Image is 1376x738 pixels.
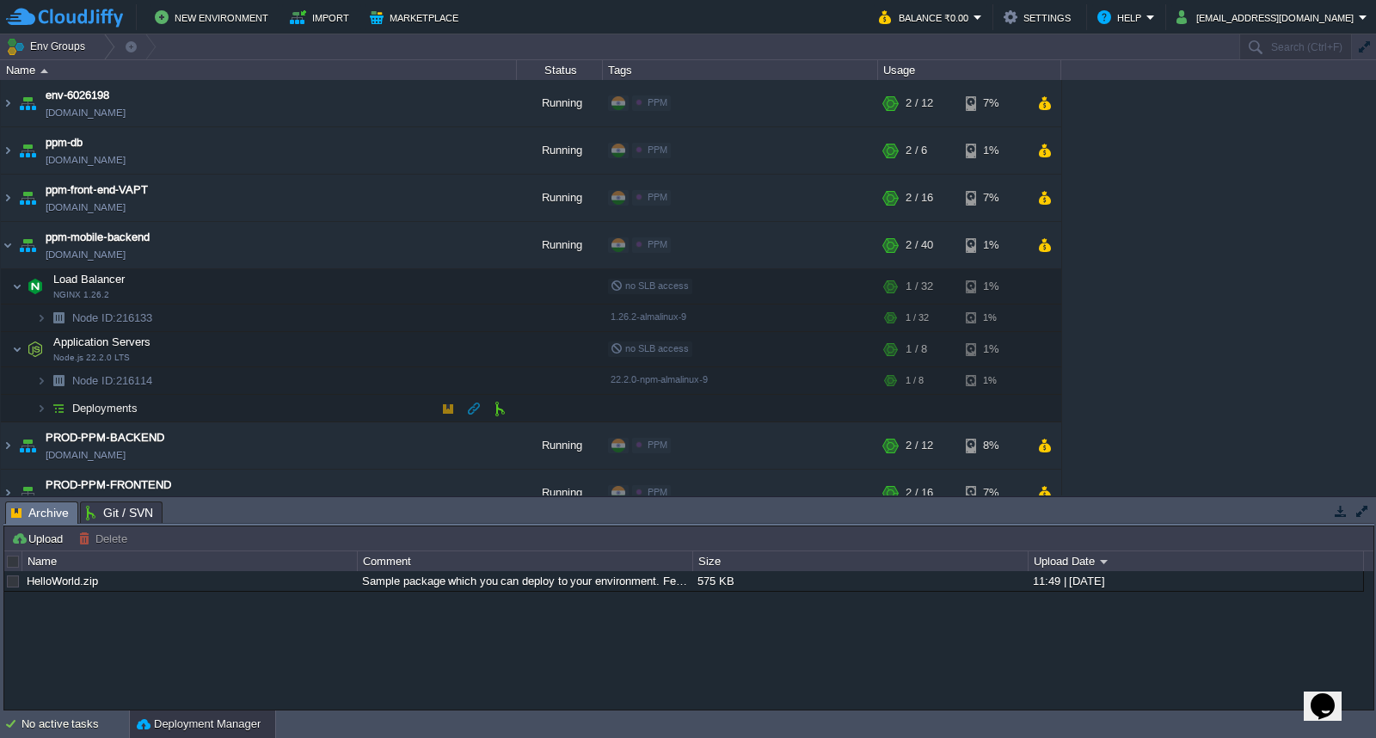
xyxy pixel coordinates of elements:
span: 1.26.2-almalinux-9 [611,311,686,322]
button: [EMAIL_ADDRESS][DOMAIN_NAME] [1176,7,1359,28]
span: Load Balancer [52,272,127,286]
div: 7% [966,175,1022,221]
div: Upload Date [1029,551,1363,571]
span: 216114 [71,373,155,388]
img: AMDAwAAAACH5BAEAAAAALAAAAAABAAEAAAICRAEAOw== [1,127,15,174]
div: Running [517,127,603,174]
button: Settings [1004,7,1076,28]
span: Node.js 22.2.0 LTS [53,353,130,363]
a: Deployments [71,401,140,415]
span: PPM [648,487,667,497]
img: AMDAwAAAACH5BAEAAAAALAAAAAABAAEAAAICRAEAOw== [46,395,71,421]
a: [DOMAIN_NAME] [46,446,126,464]
div: 11:49 | [DATE] [1029,571,1362,591]
div: Status [518,60,602,80]
div: Running [517,222,603,268]
span: Node ID: [72,311,116,324]
div: 1 / 32 [906,269,933,304]
div: 1 / 8 [906,332,927,366]
span: 216133 [71,311,155,325]
img: AMDAwAAAACH5BAEAAAAALAAAAAABAAEAAAICRAEAOw== [15,422,40,469]
button: Marketplace [370,7,464,28]
div: Sample package which you can deploy to your environment. Feel free to delete and upload a package... [358,571,691,591]
img: AMDAwAAAACH5BAEAAAAALAAAAAABAAEAAAICRAEAOw== [23,269,47,304]
span: 22.2.0-npm-almalinux-9 [611,374,708,384]
div: 1% [966,127,1022,174]
img: AMDAwAAAACH5BAEAAAAALAAAAAABAAEAAAICRAEAOw== [36,395,46,421]
span: Node ID: [72,374,116,387]
button: Balance ₹0.00 [879,7,974,28]
div: 1% [966,367,1022,394]
div: Tags [604,60,877,80]
div: 2 / 12 [906,80,933,126]
div: Name [23,551,357,571]
span: PPM [648,192,667,202]
img: AMDAwAAAACH5BAEAAAAALAAAAAABAAEAAAICRAEAOw== [15,175,40,221]
span: NGINX 1.26.2 [53,290,109,300]
img: AMDAwAAAACH5BAEAAAAALAAAAAABAAEAAAICRAEAOw== [1,175,15,221]
span: Git / SVN [86,502,153,523]
a: Load BalancerNGINX 1.26.2 [52,273,127,286]
span: env-6026198 [46,87,109,104]
a: ppm-db [46,134,83,151]
img: AMDAwAAAACH5BAEAAAAALAAAAAABAAEAAAICRAEAOw== [36,367,46,394]
div: No active tasks [21,710,129,738]
img: AMDAwAAAACH5BAEAAAAALAAAAAABAAEAAAICRAEAOw== [12,332,22,366]
a: [DOMAIN_NAME] [46,104,126,121]
div: 1 / 32 [906,304,929,331]
img: AMDAwAAAACH5BAEAAAAALAAAAAABAAEAAAICRAEAOw== [46,367,71,394]
img: AMDAwAAAACH5BAEAAAAALAAAAAABAAEAAAICRAEAOw== [15,80,40,126]
span: PPM [648,239,667,249]
div: 7% [966,470,1022,516]
img: AMDAwAAAACH5BAEAAAAALAAAAAABAAEAAAICRAEAOw== [46,304,71,331]
a: PROD-PPM-FRONTEND [46,477,171,494]
span: no SLB access [611,343,689,354]
div: Size [694,551,1028,571]
img: AMDAwAAAACH5BAEAAAAALAAAAAABAAEAAAICRAEAOw== [15,470,40,516]
img: AMDAwAAAACH5BAEAAAAALAAAAAABAAEAAAICRAEAOw== [15,127,40,174]
div: 2 / 16 [906,470,933,516]
button: Env Groups [6,34,91,58]
div: Name [2,60,516,80]
div: Running [517,80,603,126]
a: PROD-PPM-BACKEND [46,429,164,446]
div: 2 / 6 [906,127,927,174]
div: 575 KB [693,571,1027,591]
div: Usage [879,60,1060,80]
div: 7% [966,80,1022,126]
span: Application Servers [52,335,153,349]
a: [DOMAIN_NAME] [46,199,126,216]
a: Node ID:216133 [71,311,155,325]
div: Running [517,175,603,221]
a: [DOMAIN_NAME] [46,246,126,263]
button: Deployment Manager [137,716,261,733]
img: AMDAwAAAACH5BAEAAAAALAAAAAABAAEAAAICRAEAOw== [1,80,15,126]
a: [DOMAIN_NAME] [46,494,126,511]
img: AMDAwAAAACH5BAEAAAAALAAAAAABAAEAAAICRAEAOw== [23,332,47,366]
img: AMDAwAAAACH5BAEAAAAALAAAAAABAAEAAAICRAEAOw== [1,422,15,469]
button: New Environment [155,7,273,28]
div: Running [517,422,603,469]
div: 1 / 8 [906,367,924,394]
a: Node ID:216114 [71,373,155,388]
img: AMDAwAAAACH5BAEAAAAALAAAAAABAAEAAAICRAEAOw== [36,304,46,331]
button: Upload [11,531,68,546]
div: 2 / 40 [906,222,933,268]
div: 1% [966,304,1022,331]
a: ppm-mobile-backend [46,229,150,246]
img: CloudJiffy [6,7,123,28]
img: AMDAwAAAACH5BAEAAAAALAAAAAABAAEAAAICRAEAOw== [40,69,48,73]
div: 8% [966,422,1022,469]
div: 2 / 16 [906,175,933,221]
img: AMDAwAAAACH5BAEAAAAALAAAAAABAAEAAAICRAEAOw== [12,269,22,304]
img: AMDAwAAAACH5BAEAAAAALAAAAAABAAEAAAICRAEAOw== [1,222,15,268]
a: ppm-front-end-VAPT [46,181,148,199]
div: Comment [359,551,692,571]
iframe: chat widget [1304,669,1359,721]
